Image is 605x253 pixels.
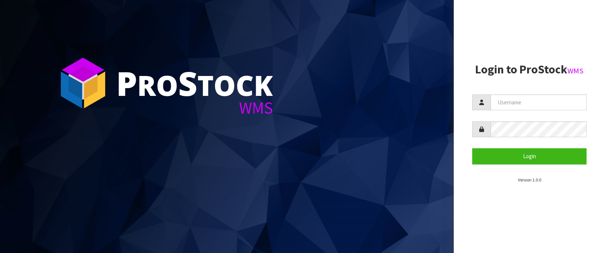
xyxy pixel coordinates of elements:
span: P [116,60,137,105]
div: WMS [116,100,273,116]
button: Login [472,148,587,164]
span: S [178,60,197,105]
h2: Login to ProStock [472,63,587,76]
img: ProStock Cube [55,55,111,111]
small: Version 1.0.0 [518,177,541,183]
div: ro tock [116,66,273,100]
small: WMS [567,66,584,76]
input: Username [491,94,587,110]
